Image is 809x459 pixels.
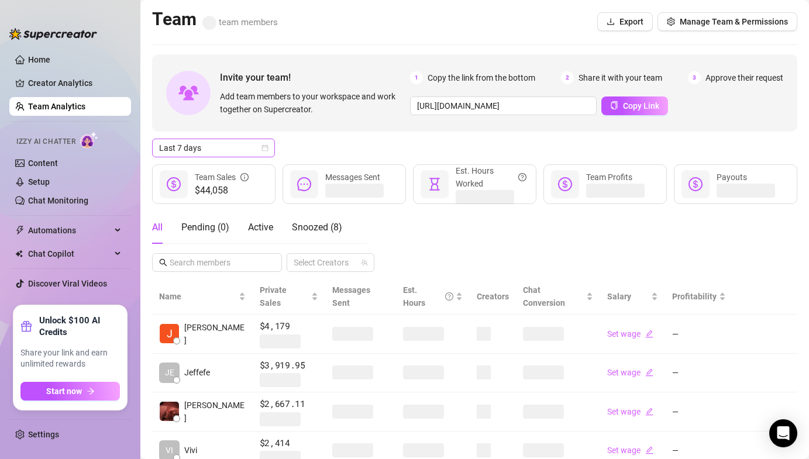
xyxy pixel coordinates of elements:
span: edit [645,408,653,416]
span: Copy the link from the bottom [428,71,535,84]
button: Start nowarrow-right [20,382,120,401]
span: Add team members to your workspace and work together on Supercreator. [220,90,405,116]
span: Profitability [672,292,717,301]
span: dollar-circle [558,177,572,191]
span: 2 [561,71,574,84]
span: Salary [607,292,631,301]
span: team [361,259,368,266]
img: Josua Escabarte [160,324,179,343]
span: search [159,258,167,267]
div: Est. Hours Worked [456,164,526,190]
span: calendar [261,144,268,151]
span: [PERSON_NAME] [184,399,246,425]
span: Automations [28,221,111,240]
span: Chat Copilot [28,244,111,263]
span: hourglass [428,177,442,191]
span: Private Sales [260,285,287,308]
span: Manage Team & Permissions [680,17,788,26]
div: Est. Hours [403,284,453,309]
span: JE [165,366,174,379]
a: Content [28,158,58,168]
img: logo-BBDzfeDw.svg [9,28,97,40]
span: dollar-circle [167,177,181,191]
span: Last 7 days [159,139,268,157]
span: download [607,18,615,26]
span: $4,179 [260,319,318,333]
span: Approve their request [705,71,783,84]
a: Set wageedit [607,329,653,339]
span: dollar-circle [688,177,703,191]
span: Vivi [184,444,197,457]
span: Snoozed ( 8 ) [292,222,342,233]
span: Start now [46,386,82,396]
span: question-circle [445,284,453,309]
a: Chat Monitoring [28,196,88,205]
button: Copy Link [601,96,668,115]
span: Team Profits [586,172,632,182]
td: — [665,392,733,432]
span: edit [645,368,653,377]
span: Izzy AI Chatter [16,136,75,147]
td: — [665,315,733,354]
span: Messages Sent [332,285,370,308]
span: Export [619,17,643,26]
span: Chat Conversion [523,285,565,308]
span: Payouts [717,172,747,182]
span: $44,058 [195,184,249,198]
a: Discover Viral Videos [28,279,107,288]
th: Creators [470,279,516,315]
span: message [297,177,311,191]
span: $2,414 [260,436,318,450]
th: Name [152,279,253,315]
span: 1 [410,71,423,84]
a: Set wageedit [607,446,653,455]
span: [PERSON_NAME] [184,321,246,347]
div: All [152,220,163,234]
a: Home [28,55,50,64]
span: 3 [688,71,701,84]
a: Set wageedit [607,407,653,416]
span: question-circle [518,164,526,190]
span: Messages Sent [325,172,380,182]
a: Creator Analytics [28,74,122,92]
span: Jeffefe [184,366,210,379]
span: team members [202,17,278,27]
span: Share your link and earn unlimited rewards [20,347,120,370]
span: info-circle [240,171,249,184]
span: $3,919.95 [260,358,318,372]
span: setting [667,18,675,26]
span: Share it with your team [579,71,662,84]
img: Nobert Calimpon [160,402,179,421]
a: Setup [28,177,50,187]
span: Name [159,290,236,303]
span: Copy Link [623,101,659,111]
span: edit [645,330,653,338]
button: Export [597,12,653,31]
span: arrow-right [87,387,95,395]
img: AI Chatter [80,132,98,149]
input: Search members [170,256,266,269]
img: Chat Copilot [15,250,23,258]
div: Pending ( 0 ) [181,220,229,234]
h2: Team [152,8,278,30]
span: $2,667.11 [260,397,318,411]
span: copy [610,101,618,109]
span: thunderbolt [15,226,25,235]
td: — [665,354,733,393]
a: Settings [28,430,59,439]
span: gift [20,320,32,332]
span: edit [645,446,653,454]
div: Open Intercom Messenger [769,419,797,447]
a: Set wageedit [607,368,653,377]
strong: Unlock $100 AI Credits [39,315,120,338]
div: Team Sales [195,171,249,184]
span: Invite your team! [220,70,410,85]
span: VI [166,444,173,457]
button: Manage Team & Permissions [657,12,797,31]
a: Team Analytics [28,102,85,111]
span: Active [248,222,273,233]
